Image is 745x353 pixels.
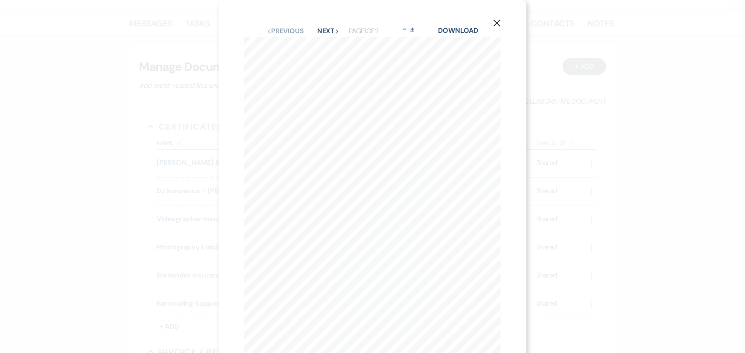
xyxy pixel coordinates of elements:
[401,26,408,32] button: -
[438,26,478,35] a: Download
[409,26,416,32] button: +
[349,26,378,37] p: Page 1 of 2
[317,28,339,35] button: Next
[267,28,304,35] button: Previous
